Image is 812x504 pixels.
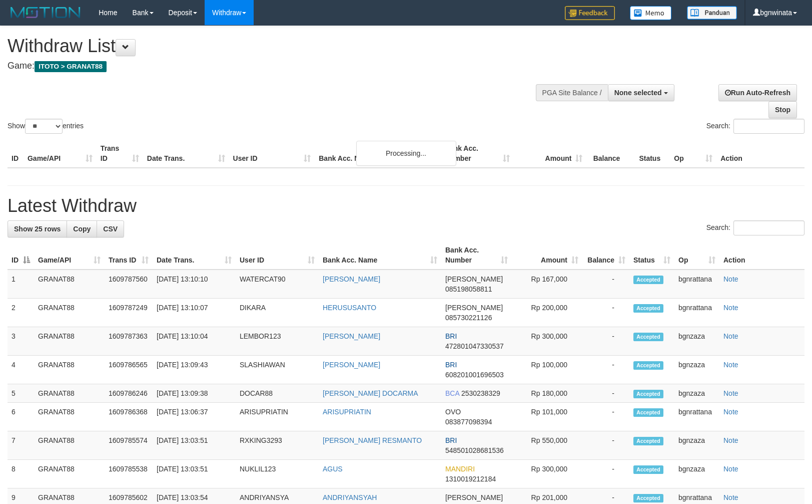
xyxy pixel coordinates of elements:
[706,220,804,235] label: Search:
[614,89,662,97] span: None selected
[97,220,124,237] a: CSV
[153,384,236,403] td: [DATE] 13:09:38
[8,220,67,237] a: Show 25 rows
[105,299,153,327] td: 1609787249
[582,270,629,299] td: -
[8,119,84,134] label: Show entries
[153,299,236,327] td: [DATE] 13:10:07
[582,460,629,488] td: -
[445,285,492,293] span: Copy 085198058811 to clipboard
[536,84,608,101] div: PGA Site Balance /
[723,493,738,501] a: Note
[323,361,380,369] a: [PERSON_NAME]
[236,299,319,327] td: DIKARA
[674,270,719,299] td: bgnrattana
[608,84,674,101] button: None selected
[670,139,716,168] th: Op
[8,61,531,71] h4: Game:
[445,493,503,501] span: [PERSON_NAME]
[441,241,512,270] th: Bank Acc. Number: activate to sort column ascending
[633,361,663,370] span: Accepted
[718,84,797,101] a: Run Auto-Refresh
[105,460,153,488] td: 1609785538
[719,241,804,270] th: Action
[105,431,153,460] td: 1609785574
[512,460,582,488] td: Rp 300,000
[105,403,153,431] td: 1609786368
[674,384,719,403] td: bgnzaza
[323,408,371,416] a: ARISUPRIATIN
[706,119,804,134] label: Search:
[105,241,153,270] th: Trans ID: activate to sort column ascending
[723,275,738,283] a: Note
[445,342,504,350] span: Copy 472801047330537 to clipboard
[153,270,236,299] td: [DATE] 13:10:10
[8,270,34,299] td: 1
[514,139,587,168] th: Amount
[8,5,84,20] img: MOTION_logo.png
[236,460,319,488] td: NUKLIL123
[445,436,457,444] span: BRI
[323,436,422,444] a: [PERSON_NAME] RESMANTO
[445,418,492,426] span: Copy 083877098394 to clipboard
[8,431,34,460] td: 7
[315,139,441,168] th: Bank Acc. Name
[445,465,475,473] span: MANDIRI
[723,465,738,473] a: Note
[445,314,492,322] span: Copy 085730221126 to clipboard
[105,384,153,403] td: 1609786246
[723,304,738,312] a: Note
[34,241,105,270] th: Game/API: activate to sort column ascending
[323,304,376,312] a: HERUSUSANTO
[723,389,738,397] a: Note
[236,241,319,270] th: User ID: activate to sort column ascending
[633,304,663,313] span: Accepted
[8,460,34,488] td: 8
[25,119,63,134] select: Showentries
[153,403,236,431] td: [DATE] 13:06:37
[565,6,615,20] img: Feedback.jpg
[153,241,236,270] th: Date Trans.: activate to sort column ascending
[445,361,457,369] span: BRI
[323,493,377,501] a: ANDRIYANSYAH
[674,299,719,327] td: bgnrattana
[323,332,380,340] a: [PERSON_NAME]
[236,327,319,356] td: LEMBOR123
[356,141,456,166] div: Processing...
[674,431,719,460] td: bgnzaza
[8,299,34,327] td: 2
[461,389,500,397] span: Copy 2530238329 to clipboard
[73,225,91,233] span: Copy
[153,327,236,356] td: [DATE] 13:10:04
[153,460,236,488] td: [DATE] 13:03:51
[630,6,672,20] img: Button%20Memo.svg
[236,431,319,460] td: RXKING3293
[236,356,319,384] td: SLASHIAWAN
[582,403,629,431] td: -
[512,327,582,356] td: Rp 300,000
[153,356,236,384] td: [DATE] 13:09:43
[633,494,663,502] span: Accepted
[8,384,34,403] td: 5
[8,403,34,431] td: 6
[34,270,105,299] td: GRANAT88
[512,403,582,431] td: Rp 101,000
[723,361,738,369] a: Note
[323,465,343,473] a: AGUS
[236,270,319,299] td: WATERCAT90
[582,241,629,270] th: Balance: activate to sort column ascending
[687,6,737,20] img: panduan.png
[635,139,670,168] th: Status
[629,241,674,270] th: Status: activate to sort column ascending
[103,225,118,233] span: CSV
[8,327,34,356] td: 3
[229,139,315,168] th: User ID
[445,475,496,483] span: Copy 1310019212184 to clipboard
[674,460,719,488] td: bgnzaza
[319,241,441,270] th: Bank Acc. Name: activate to sort column ascending
[105,327,153,356] td: 1609787363
[445,275,503,283] span: [PERSON_NAME]
[723,332,738,340] a: Note
[8,139,24,168] th: ID
[445,304,503,312] span: [PERSON_NAME]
